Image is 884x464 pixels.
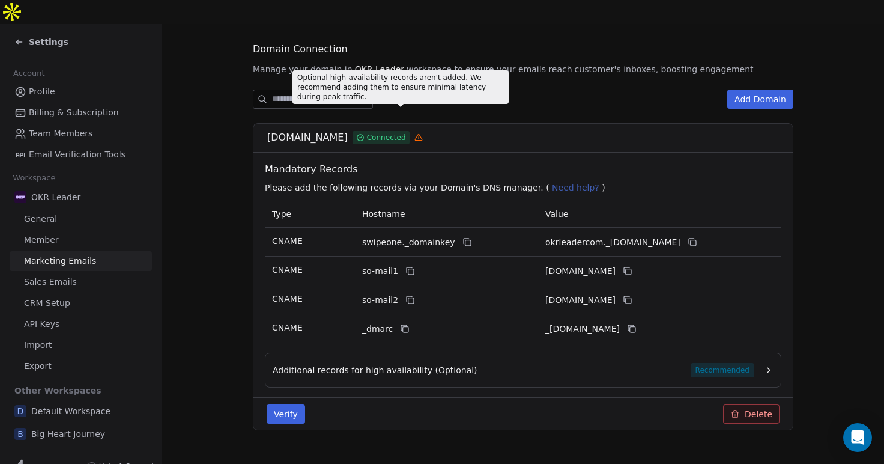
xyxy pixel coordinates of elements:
[10,251,152,271] a: Marketing Emails
[273,363,773,377] button: Additional records for high availability (Optional)Recommended
[843,423,872,452] div: Open Intercom Messenger
[10,381,106,400] span: Other Workspaces
[10,335,152,355] a: Import
[253,42,348,56] span: Domain Connection
[14,405,26,417] span: D
[727,90,793,109] button: Add Domain
[723,404,780,424] button: Delete
[10,230,152,250] a: Member
[8,169,61,187] span: Workspace
[297,73,504,102] span: Optional high-availability records aren't added. We recommend adding them to ensure minimal laten...
[14,191,26,203] img: Untitled%20design%20(5).png
[545,236,680,249] span: okrleadercom._domainkey.swipeone.email
[10,82,152,102] a: Profile
[367,132,406,143] span: Connected
[362,236,455,249] span: swipeone._domainkey
[407,63,572,75] span: workspace to ensure your emails reach
[31,191,80,203] span: OKR Leader
[273,364,477,376] span: Additional records for high availability (Optional)
[24,234,59,246] span: Member
[545,265,616,278] span: okrleadercom1.swipeone.email
[10,314,152,334] a: API Keys
[272,208,348,221] p: Type
[24,318,59,331] span: API Keys
[24,339,52,352] span: Import
[10,272,152,292] a: Sales Emails
[10,103,152,123] a: Billing & Subscription
[362,209,405,219] span: Hostname
[267,130,348,145] span: [DOMAIN_NAME]
[24,297,70,310] span: CRM Setup
[10,124,152,144] a: Team Members
[29,85,55,98] span: Profile
[10,145,152,165] a: Email Verification Tools
[8,64,50,82] span: Account
[355,63,404,75] span: OKR Leader
[362,323,393,335] span: _dmarc
[545,323,620,335] span: _dmarc.swipeone.email
[545,294,616,307] span: okrleadercom2.swipeone.email
[10,209,152,229] a: General
[24,213,57,225] span: General
[362,265,398,278] span: so-mail1
[31,428,105,440] span: Big Heart Journey
[253,63,353,75] span: Manage your domain in
[552,183,599,192] span: Need help?
[14,36,68,48] a: Settings
[24,360,52,373] span: Export
[29,36,68,48] span: Settings
[265,162,786,177] span: Mandatory Records
[29,148,126,161] span: Email Verification Tools
[29,106,119,119] span: Billing & Subscription
[267,404,305,424] button: Verify
[691,363,754,377] span: Recommended
[31,405,110,417] span: Default Workspace
[29,127,92,140] span: Team Members
[272,294,303,304] span: CNAME
[10,356,152,376] a: Export
[272,236,303,246] span: CNAME
[10,293,152,313] a: CRM Setup
[14,428,26,440] span: B
[272,265,303,275] span: CNAME
[24,255,96,267] span: Marketing Emails
[362,294,398,307] span: so-mail2
[545,209,568,219] span: Value
[272,323,303,332] span: CNAME
[24,276,77,288] span: Sales Emails
[575,63,754,75] span: customer's inboxes, boosting engagement
[265,182,786,194] p: Please add the following records via your Domain's DNS manager. ( )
